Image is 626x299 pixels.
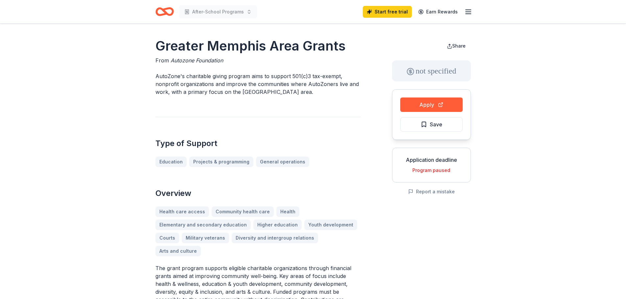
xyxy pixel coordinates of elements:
a: Earn Rewards [414,6,462,18]
button: Report a mistake [408,188,455,196]
button: Share [442,39,471,53]
h2: Type of Support [155,138,360,149]
span: Save [430,120,442,129]
div: From [155,56,360,64]
div: not specified [392,60,471,81]
a: Home [155,4,174,19]
span: After-School Programs [192,8,244,16]
span: Share [452,43,466,49]
a: Education [155,157,187,167]
h2: Overview [155,188,360,199]
span: Autozone Foundation [171,57,223,64]
h1: Greater Memphis Area Grants [155,37,360,55]
p: AutoZone's charitable giving program aims to support 501(c)3 tax-exempt, nonprofit organizations ... [155,72,360,96]
a: Projects & programming [189,157,253,167]
div: Application deadline [398,156,465,164]
a: General operations [256,157,309,167]
button: Save [400,117,463,132]
a: Start free trial [363,6,412,18]
button: After-School Programs [179,5,257,18]
button: Apply [400,97,463,112]
div: Program paused [398,166,465,174]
